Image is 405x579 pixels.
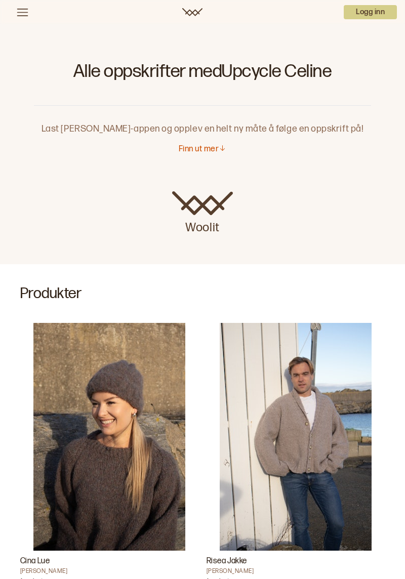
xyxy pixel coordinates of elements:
a: Woolit [172,191,233,236]
h4: [PERSON_NAME] [207,567,385,575]
img: Woolit [172,191,233,216]
p: Finn ut mer [179,144,219,155]
p: Logg inn [344,5,397,19]
h3: Cina Lue [20,555,198,567]
p: Woolit [172,216,233,236]
img: Ane Kydland ThomassenCina Lue [33,323,185,551]
h4: [PERSON_NAME] [20,567,198,575]
h1: Alle oppskrifter med Upcycle Celine [34,61,372,89]
button: Finn ut mer [179,144,226,155]
a: Woolit [182,8,202,16]
button: User dropdown [344,5,397,19]
img: Ane Kydland ThomassenRisea Jakke [220,323,372,551]
p: Last [PERSON_NAME]-appen og opplev en helt ny måte å følge en oppskrift på! [34,106,372,136]
h3: Risea Jakke [207,555,385,567]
